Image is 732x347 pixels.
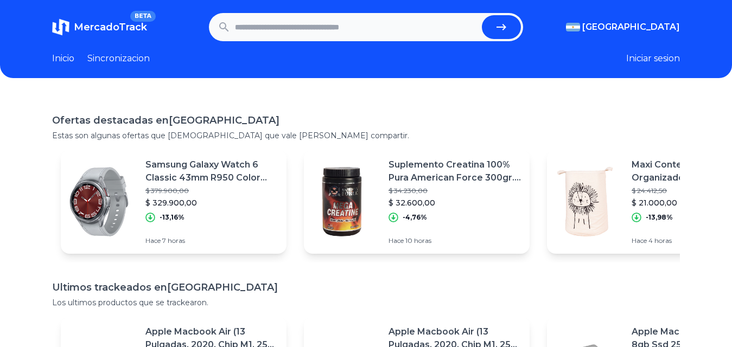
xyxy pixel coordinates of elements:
[160,213,184,222] p: -13,16%
[52,18,147,36] a: MercadoTrackBETA
[52,18,69,36] img: MercadoTrack
[145,236,278,245] p: Hace 7 horas
[403,213,427,222] p: -4,76%
[52,113,680,128] h1: Ofertas destacadas en [GEOGRAPHIC_DATA]
[389,197,521,208] p: $ 32.600,00
[389,236,521,245] p: Hace 10 horas
[87,52,150,65] a: Sincronizacion
[304,164,380,240] img: Featured image
[52,130,680,141] p: Estas son algunas ofertas que [DEMOGRAPHIC_DATA] que vale [PERSON_NAME] compartir.
[145,197,278,208] p: $ 329.900,00
[145,187,278,195] p: $ 379.900,00
[304,150,530,254] a: Featured imageSuplemento Creatina 100% Pura American Force 300gr. [DOMAIN_NAME]$ 34.230,00$ 32.60...
[145,158,278,184] p: Samsung Galaxy Watch 6 Classic 43mm R950 Color Silver
[389,187,521,195] p: $ 34.230,00
[130,11,156,22] span: BETA
[61,164,137,240] img: Featured image
[547,164,623,240] img: Featured image
[626,52,680,65] button: Iniciar sesion
[61,150,287,254] a: Featured imageSamsung Galaxy Watch 6 Classic 43mm R950 Color Silver$ 379.900,00$ 329.900,00-13,16...
[52,280,680,295] h1: Ultimos trackeados en [GEOGRAPHIC_DATA]
[74,21,147,33] span: MercadoTrack
[389,158,521,184] p: Suplemento Creatina 100% Pura American Force 300gr. [DOMAIN_NAME]
[582,21,680,34] span: [GEOGRAPHIC_DATA]
[566,23,580,31] img: Argentina
[646,213,673,222] p: -13,98%
[52,297,680,308] p: Los ultimos productos que se trackearon.
[566,21,680,34] button: [GEOGRAPHIC_DATA]
[52,52,74,65] a: Inicio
